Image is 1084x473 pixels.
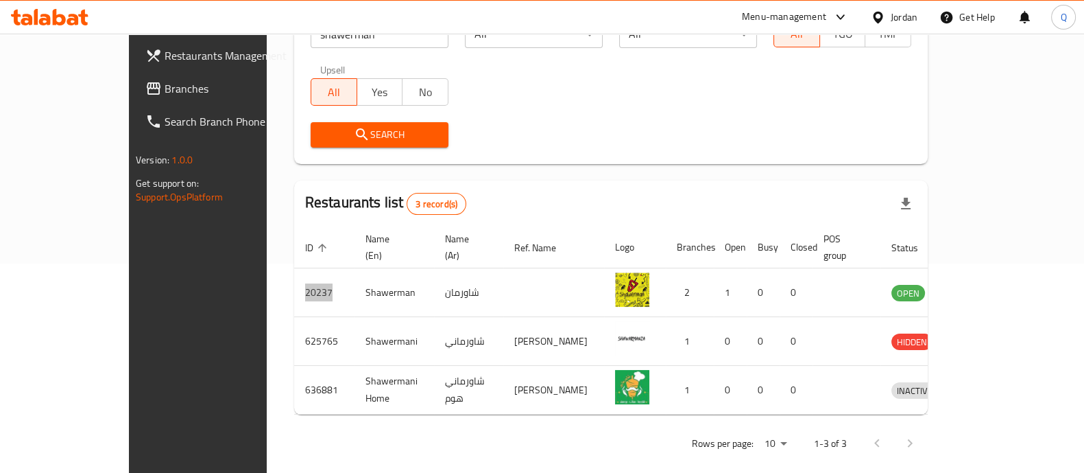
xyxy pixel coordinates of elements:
[759,434,792,454] div: Rows per page:
[294,317,354,366] td: 625765
[780,366,812,415] td: 0
[692,435,754,452] p: Rows per page:
[363,82,398,102] span: Yes
[322,126,437,143] span: Search
[134,72,310,105] a: Branches
[826,24,860,44] span: TGO
[165,113,299,130] span: Search Branch Phone
[891,334,932,350] div: HIDDEN
[136,151,169,169] span: Version:
[666,268,714,317] td: 2
[320,65,346,74] label: Upsell
[165,80,299,97] span: Branches
[294,227,1002,415] table: enhanced table
[408,82,443,102] span: No
[714,317,747,366] td: 0
[666,227,714,268] th: Branches
[780,24,815,44] span: All
[615,370,649,404] img: Shawermani Home
[434,366,503,415] td: شاورماني هوم
[134,39,310,72] a: Restaurants Management
[294,366,354,415] td: 636881
[780,268,812,317] td: 0
[780,317,812,366] td: 0
[891,10,917,25] div: Jordan
[891,383,938,399] span: INACTIVE
[747,366,780,415] td: 0
[823,231,864,264] span: POS group
[615,321,649,356] img: Shawermani
[357,78,403,106] button: Yes
[305,240,331,256] span: ID
[891,240,936,256] span: Status
[171,151,193,169] span: 1.0.0
[714,366,747,415] td: 0
[889,187,922,220] div: Export file
[136,188,223,206] a: Support.OpsPlatform
[747,317,780,366] td: 0
[434,317,503,366] td: شاورماني
[714,268,747,317] td: 1
[742,9,826,25] div: Menu-management
[354,317,434,366] td: Shawermani
[666,317,714,366] td: 1
[891,286,925,301] span: OPEN
[294,268,354,317] td: 20237
[503,366,604,415] td: [PERSON_NAME]
[891,334,932,350] span: HIDDEN
[747,268,780,317] td: 0
[365,231,418,264] span: Name (En)
[814,435,847,452] p: 1-3 of 3
[354,268,434,317] td: Shawerman
[317,82,352,102] span: All
[780,227,812,268] th: Closed
[354,366,434,415] td: Shawermani Home
[615,273,649,307] img: Shawerman
[305,192,466,215] h2: Restaurants list
[714,227,747,268] th: Open
[891,382,938,399] div: INACTIVE
[514,240,574,256] span: Ref. Name
[136,174,199,192] span: Get support on:
[503,317,604,366] td: [PERSON_NAME]
[311,78,357,106] button: All
[604,227,666,268] th: Logo
[165,47,299,64] span: Restaurants Management
[1060,10,1066,25] span: Q
[871,24,906,44] span: TMP
[134,105,310,138] a: Search Branch Phone
[434,268,503,317] td: شاورمان
[311,122,448,148] button: Search
[747,227,780,268] th: Busy
[666,366,714,415] td: 1
[445,231,487,264] span: Name (Ar)
[402,78,448,106] button: No
[407,198,466,211] span: 3 record(s)
[407,193,466,215] div: Total records count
